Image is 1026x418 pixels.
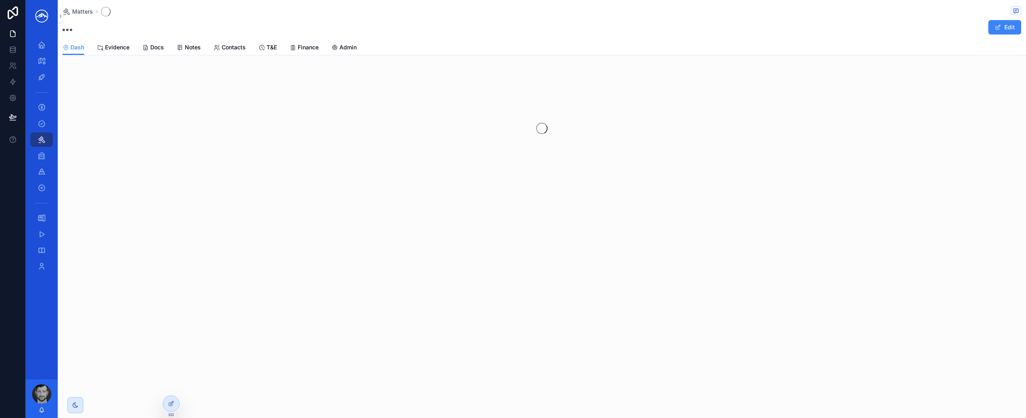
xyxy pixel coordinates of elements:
[71,43,84,51] span: Dash
[72,8,93,16] span: Matters
[63,8,93,16] a: Matters
[142,40,164,56] a: Docs
[222,43,246,51] span: Contacts
[105,43,129,51] span: Evidence
[150,43,164,51] span: Docs
[97,40,129,56] a: Evidence
[267,43,277,51] span: T&E
[63,40,84,55] a: Dash
[298,43,319,51] span: Finance
[177,40,201,56] a: Notes
[290,40,319,56] a: Finance
[185,43,201,51] span: Notes
[214,40,246,56] a: Contacts
[32,10,51,22] img: App logo
[26,32,58,284] div: scrollable content
[331,40,357,56] a: Admin
[339,43,357,51] span: Admin
[988,20,1021,34] button: Edit
[259,40,277,56] a: T&E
